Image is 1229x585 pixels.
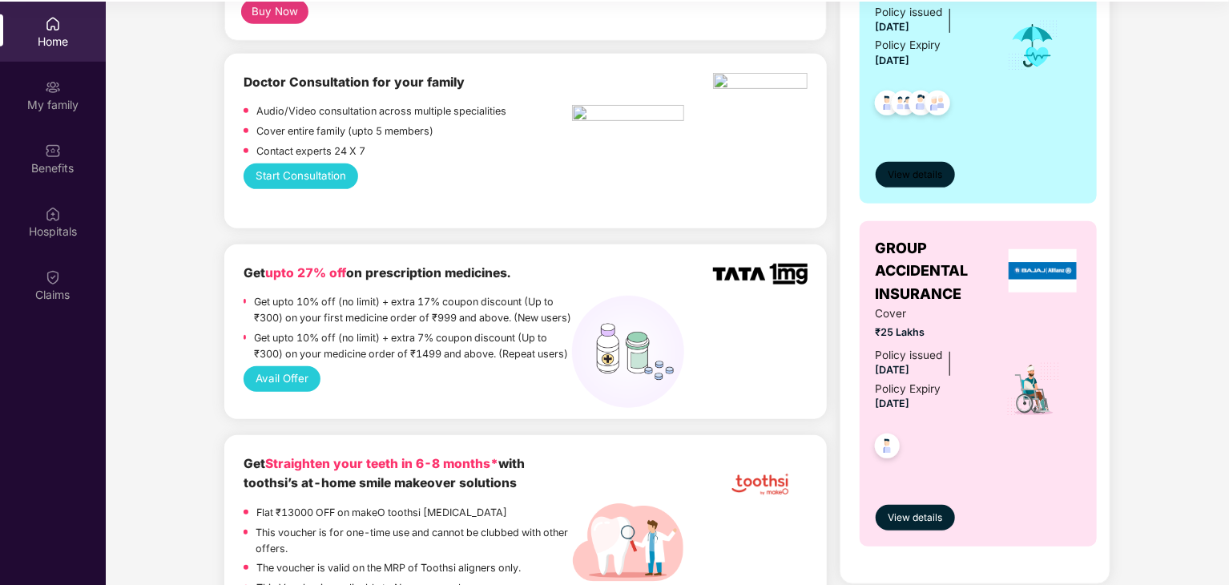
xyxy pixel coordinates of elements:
img: svg+xml;base64,PHN2ZyB4bWxucz0iaHR0cDovL3d3dy53My5vcmcvMjAwMC9zdmciIHdpZHRoPSI0OC45NDMiIGhlaWdodD... [918,86,957,125]
p: Get upto 10% off (no limit) + extra 17% coupon discount (Up to ₹300) on your first medicine order... [254,294,573,326]
span: [DATE] [876,397,910,409]
img: icon [1005,361,1061,418]
img: svg+xml;base64,PHN2ZyBpZD0iSG9zcGl0YWxzIiB4bWxucz0iaHR0cDovL3d3dy53My5vcmcvMjAwMC9zdmciIHdpZHRoPS... [45,206,61,222]
p: Contact experts 24 X 7 [256,143,365,159]
span: ₹25 Lakhs [876,325,985,341]
span: [DATE] [876,364,910,376]
p: Cover entire family (upto 5 members) [256,123,433,139]
p: This voucher is for one-time use and cannot be clubbed with other offers. [256,525,572,557]
img: svg+xml;base64,PHN2ZyBpZD0iQ2xhaW0iIHhtbG5zPSJodHRwOi8vd3d3LnczLm9yZy8yMDAwL3N2ZyIgd2lkdGg9IjIwIi... [45,269,61,285]
span: Cover [876,305,985,322]
img: svg+xml;base64,PHN2ZyBpZD0iQmVuZWZpdHMiIHhtbG5zPSJodHRwOi8vd3d3LnczLm9yZy8yMDAwL3N2ZyIgd2lkdGg9Ij... [45,143,61,159]
img: pngtree-physiotherapy-physiotherapist-rehab-disability-stretching-png-image_6063262.png [572,105,684,126]
span: View details [888,510,942,526]
p: Flat ₹13000 OFF on makeO toothsi [MEDICAL_DATA] [256,505,507,521]
div: Policy issued [876,347,943,364]
div: Policy Expiry [876,37,941,54]
b: Doctor Consultation for your family [244,75,465,90]
img: physica%20-%20Edited.png [713,73,807,94]
img: tootshi.png [713,454,807,515]
img: medicines%20(1).png [572,296,684,408]
button: View details [876,162,955,188]
div: Policy issued [876,4,943,21]
img: svg+xml;base64,PHN2ZyB4bWxucz0iaHR0cDovL3d3dy53My5vcmcvMjAwMC9zdmciIHdpZHRoPSI0OC45MTUiIGhlaWdodD... [884,86,924,125]
img: svg+xml;base64,PHN2ZyB4bWxucz0iaHR0cDovL3d3dy53My5vcmcvMjAwMC9zdmciIHdpZHRoPSI0OC45NDMiIGhlaWdodD... [868,429,907,468]
span: [DATE] [876,54,910,67]
img: icon [1007,19,1059,72]
p: Get upto 10% off (no limit) + extra 7% coupon discount (Up to ₹300) on your medicine order of ₹14... [254,330,573,362]
img: svg+xml;base64,PHN2ZyB4bWxucz0iaHR0cDovL3d3dy53My5vcmcvMjAwMC9zdmciIHdpZHRoPSI0OC45NDMiIGhlaWdodD... [868,86,907,125]
b: Get with toothsi’s at-home smile makeover solutions [244,456,525,491]
b: Get on prescription medicines. [244,265,510,280]
img: svg+xml;base64,PHN2ZyBpZD0iSG9tZSIgeG1sbnM9Imh0dHA6Ly93d3cudzMub3JnLzIwMDAvc3ZnIiB3aWR0aD0iMjAiIG... [45,16,61,32]
div: Policy Expiry [876,381,941,397]
img: insurerLogo [1009,249,1078,292]
button: View details [876,505,955,531]
img: TATA_1mg_Logo.png [713,264,807,285]
img: svg+xml;base64,PHN2ZyB3aWR0aD0iMjAiIGhlaWdodD0iMjAiIHZpZXdCb3g9IjAgMCAyMCAyMCIgZmlsbD0ibm9uZSIgeG... [45,79,61,95]
p: The voucher is valid on the MRP of Toothsi aligners only. [256,560,521,576]
span: GROUP ACCIDENTAL INSURANCE [876,237,1005,305]
span: View details [888,167,942,183]
span: upto 27% off [265,265,346,280]
span: [DATE] [876,21,910,33]
button: Start Consultation [244,163,359,189]
button: Avail Offer [244,366,321,392]
p: Audio/Video consultation across multiple specialities [256,103,506,119]
span: Straighten your teeth in 6-8 months* [265,456,498,471]
img: svg+xml;base64,PHN2ZyB4bWxucz0iaHR0cDovL3d3dy53My5vcmcvMjAwMC9zdmciIHdpZHRoPSI0OC45NDMiIGhlaWdodD... [901,86,941,125]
